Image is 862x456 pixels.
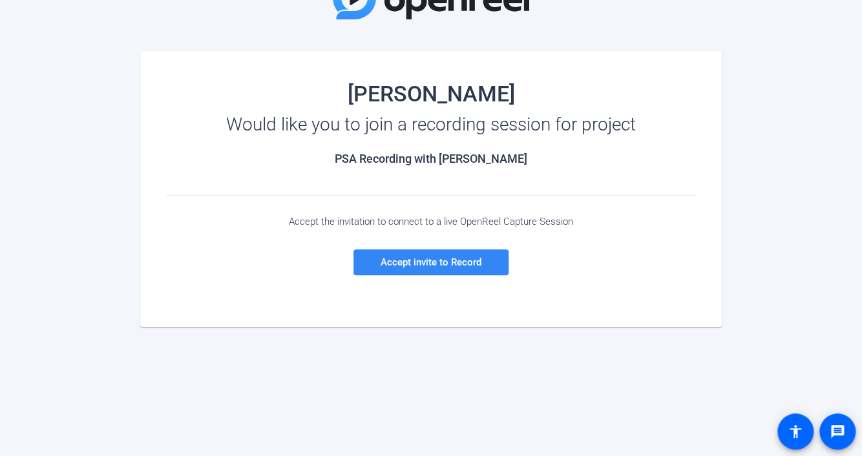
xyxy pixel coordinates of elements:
mat-icon: accessibility [788,424,803,439]
div: Accept the invitation to connect to a live OpenReel Capture Session [166,216,696,227]
h2: PSA Recording with [PERSON_NAME] [166,152,696,166]
div: Would like you to join a recording session for project [166,114,696,135]
div: [PERSON_NAME] [166,83,696,104]
a: Accept invite to Record [353,249,509,275]
span: Accept invite to Record [381,256,481,268]
mat-icon: message [830,424,845,439]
